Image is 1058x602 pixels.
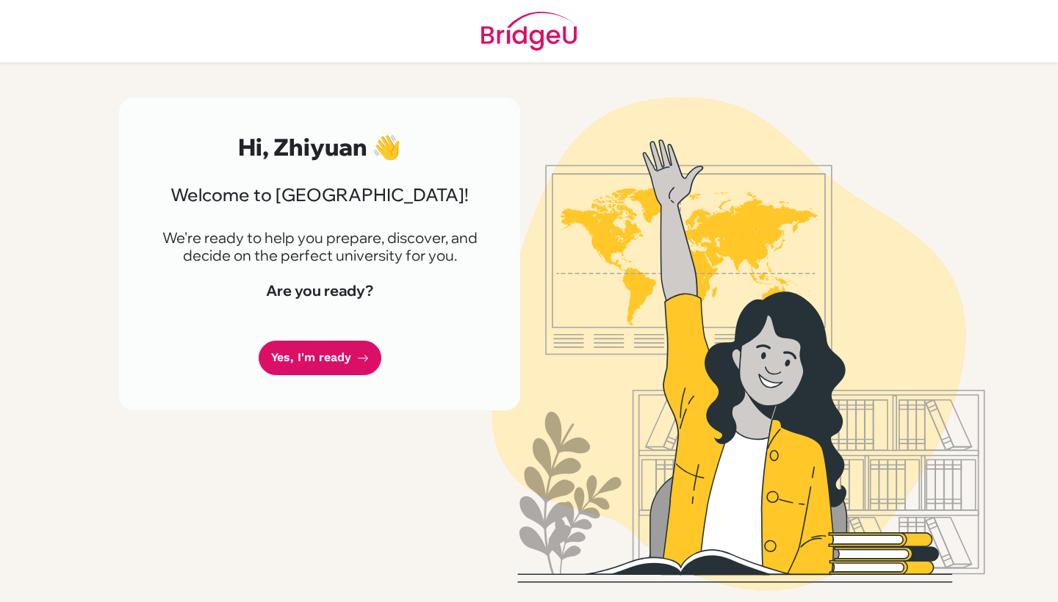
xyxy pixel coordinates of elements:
p: We're ready to help you prepare, discover, and decide on the perfect university for you. [154,229,485,264]
h2: Hi, Zhiyuan 👋 [154,133,485,161]
h3: Welcome to [GEOGRAPHIC_DATA]! [154,184,485,206]
h4: Are you ready? [154,282,485,300]
a: Yes, I'm ready [259,341,381,375]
